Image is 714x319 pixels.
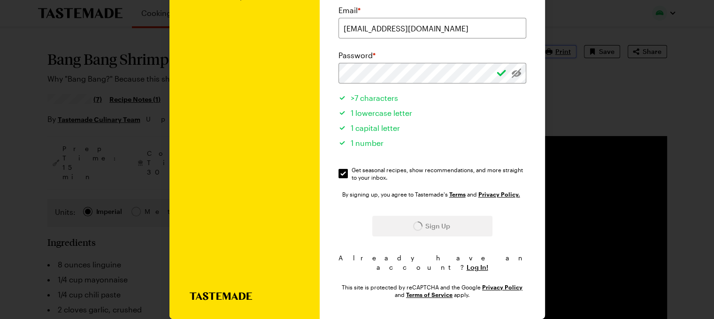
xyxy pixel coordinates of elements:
[352,166,527,181] span: Get seasonal recipes, show recommendations, and more straight to your inbox.
[338,254,526,271] span: Already have an account?
[342,190,522,199] div: By signing up, you agree to Tastemade's and
[478,190,520,198] a: Tastemade Privacy Policy
[406,290,453,298] a: Google Terms of Service
[338,283,526,298] div: This site is protected by reCAPTCHA and the Google and apply.
[338,169,348,178] input: Get seasonal recipes, show recommendations, and more straight to your inbox.
[338,5,361,16] label: Email
[351,108,412,117] span: 1 lowercase letter
[482,283,522,291] a: Google Privacy Policy
[351,93,398,102] span: >7 characters
[467,263,488,272] button: Log In!
[351,123,400,132] span: 1 capital letter
[449,190,466,198] a: Tastemade Terms of Service
[338,50,376,61] label: Password
[351,138,384,147] span: 1 number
